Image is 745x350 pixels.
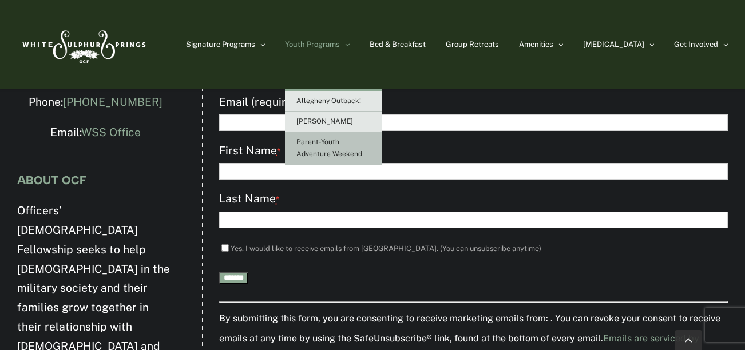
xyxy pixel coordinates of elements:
a: WSS Office [81,126,141,138]
label: Last Name [219,189,728,209]
a: [PERSON_NAME] [285,112,382,132]
abbr: required [277,146,280,156]
h4: ABOUT OCF [17,174,173,186]
span: [PERSON_NAME] [296,117,353,125]
abbr: required [276,194,279,204]
p: Phone: [17,93,173,112]
img: White Sulphur Springs Logo [17,18,149,71]
span: Bed & Breakfast [370,41,426,48]
label: Email (required) [219,93,728,113]
span: Allegheny Outback! [296,97,361,105]
span: Signature Programs [186,41,255,48]
span: Amenities [519,41,553,48]
label: Yes, I would like to receive emails from [GEOGRAPHIC_DATA]. (You can unsubscribe anytime) [231,244,541,253]
span: Group Retreats [446,41,499,48]
a: [PHONE_NUMBER] [63,96,163,108]
span: Get Involved [674,41,718,48]
p: Email: [17,123,173,142]
span: [MEDICAL_DATA] [583,41,644,48]
span: Youth Programs [285,41,340,48]
a: Allegheny Outback! [285,91,382,112]
a: Parent-Youth Adventure Weekend [285,132,382,165]
label: First Name [219,141,728,161]
span: Parent-Youth Adventure Weekend [296,138,362,158]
